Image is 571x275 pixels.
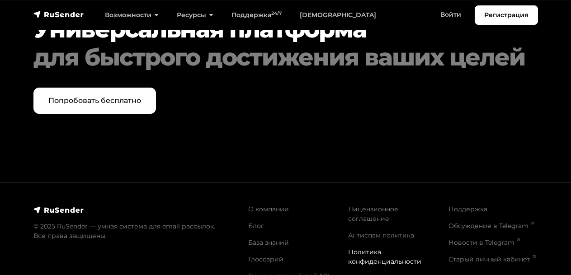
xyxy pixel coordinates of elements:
[222,6,291,24] a: Поддержка24/7
[248,238,289,247] a: База знаний
[348,231,414,239] a: Антиспам политика
[348,205,398,223] a: Лицензионное соглашение
[33,43,538,71] div: для быстрого достижения ваших целей
[96,6,168,24] a: Возможности
[33,88,156,114] a: Попробовать бесплатно
[271,10,282,16] sup: 24/7
[448,238,520,247] a: Новости в Telegram
[33,222,237,241] p: © 2025 RuSender — умная система для email рассылок. Все права защищены.
[348,248,421,266] a: Политика конфиденциальности
[448,205,487,213] a: Поддержка
[248,205,289,213] a: О компании
[291,6,385,24] a: [DEMOGRAPHIC_DATA]
[248,255,283,263] a: Глоссарий
[431,5,470,24] a: Войти
[475,5,538,25] a: Регистрация
[448,222,534,230] a: Обсуждение в Telegram
[33,10,84,19] img: RuSender
[448,255,536,263] a: Старый личный кабинет
[33,15,538,72] h2: Универсальная платформа
[33,205,84,214] img: RuSender
[168,6,222,24] a: Ресурсы
[248,222,264,230] a: Блог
